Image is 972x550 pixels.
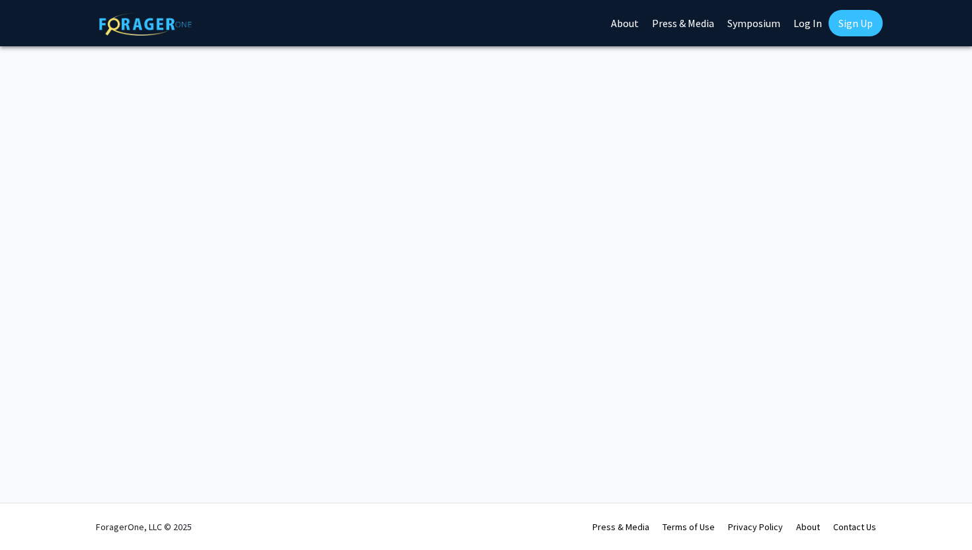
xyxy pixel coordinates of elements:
a: About [796,521,820,533]
div: ForagerOne, LLC © 2025 [96,504,192,550]
a: Privacy Policy [728,521,783,533]
img: ForagerOne Logo [99,13,192,36]
a: Sign Up [829,10,883,36]
a: Press & Media [592,521,649,533]
a: Contact Us [833,521,876,533]
a: Terms of Use [663,521,715,533]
